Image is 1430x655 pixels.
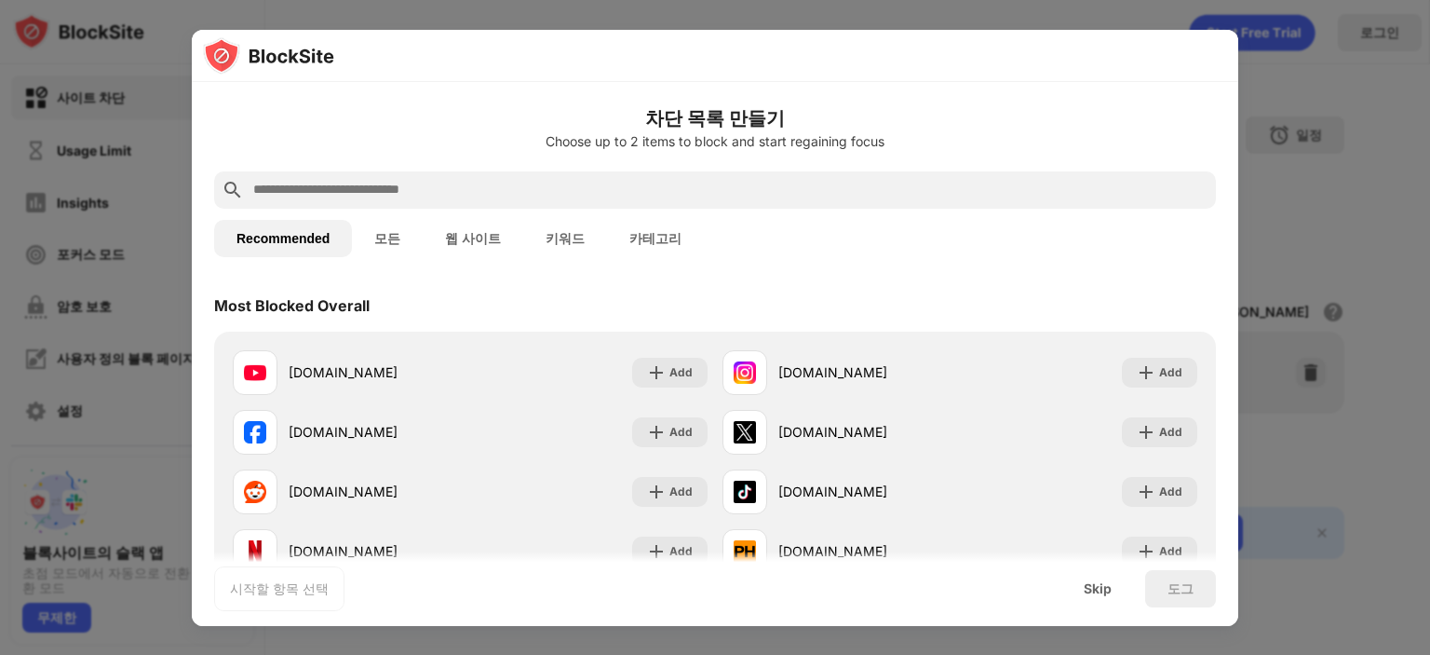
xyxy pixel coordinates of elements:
button: 모든 [352,220,423,257]
div: Add [669,423,693,442]
div: Add [1159,423,1182,442]
img: search.svg [222,179,244,201]
div: Add [1159,483,1182,501]
div: [DOMAIN_NAME] [778,541,960,561]
div: [DOMAIN_NAME] [778,422,960,442]
div: Add [1159,363,1182,382]
button: Recommended [214,220,352,257]
img: favicons [734,362,756,384]
img: favicons [244,481,266,503]
div: [DOMAIN_NAME] [778,482,960,501]
img: favicons [734,481,756,503]
div: 시작할 항목 선택 [230,580,329,598]
div: Add [669,542,693,561]
img: favicons [244,362,266,384]
div: Skip [1084,581,1112,596]
div: Choose up to 2 items to block and start regaining focus [214,134,1216,149]
h6: 차단 목록 만들기 [214,104,1216,132]
div: [DOMAIN_NAME] [289,362,470,382]
div: [DOMAIN_NAME] [289,541,470,561]
div: [DOMAIN_NAME] [289,482,470,501]
div: [DOMAIN_NAME] [778,362,960,382]
div: 도그 [1167,581,1194,596]
img: favicons [244,421,266,443]
div: [DOMAIN_NAME] [289,422,470,442]
button: 웹 사이트 [423,220,523,257]
img: favicons [734,540,756,563]
button: 키워드 [523,220,607,257]
div: Add [669,483,693,501]
button: 카테고리 [607,220,704,257]
div: Add [669,363,693,382]
img: logo-blocksite.svg [203,37,334,75]
img: favicons [734,421,756,443]
img: favicons [244,540,266,563]
div: Add [1159,542,1182,561]
div: Most Blocked Overall [214,296,370,315]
